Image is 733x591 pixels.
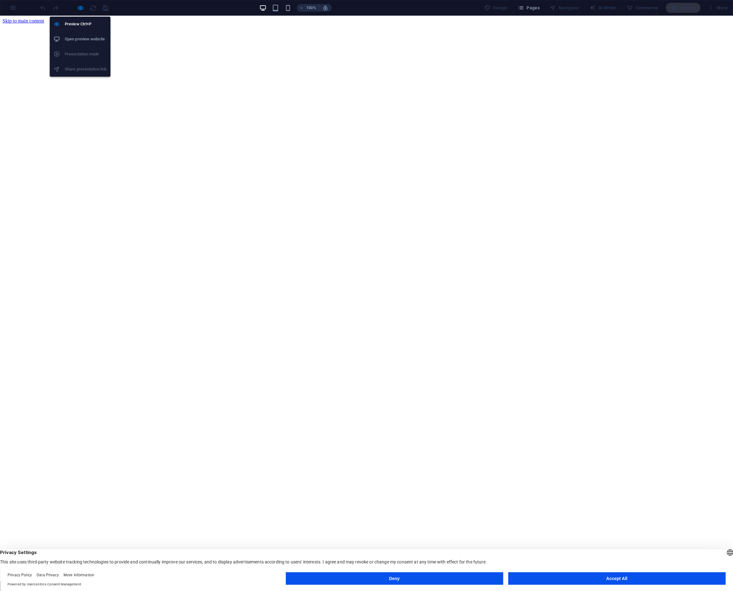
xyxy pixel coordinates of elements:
h6: 100% [306,4,316,12]
span: Pages [518,5,540,11]
a: Skip to main content [3,3,44,8]
button: 100% [297,4,319,12]
h6: Preview Ctrl+P [65,20,107,28]
i: On resize automatically adjust zoom level to fit chosen device. [323,5,328,11]
button: Pages [515,3,542,13]
h6: Open preview website [65,35,107,43]
div: Design (Ctrl+Alt+Y) [482,3,510,13]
